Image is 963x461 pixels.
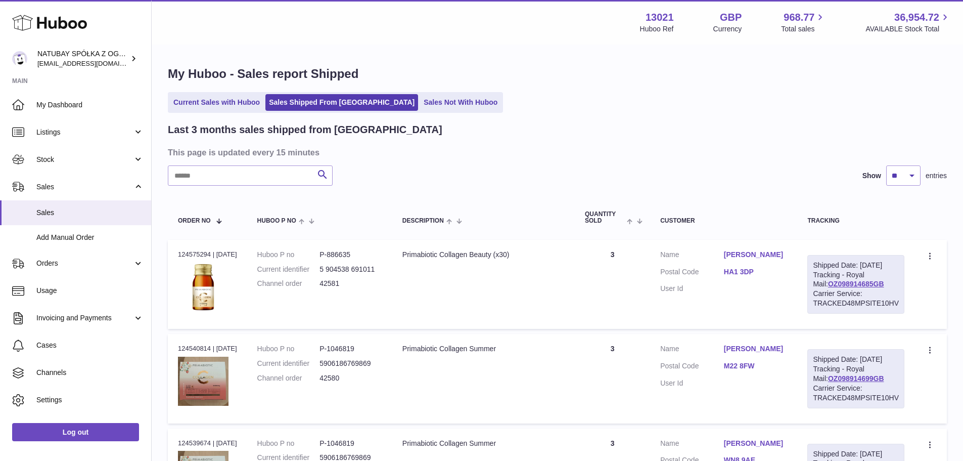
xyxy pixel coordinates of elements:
[660,218,787,224] div: Customer
[724,439,788,448] a: [PERSON_NAME]
[257,218,296,224] span: Huboo P no
[720,11,742,24] strong: GBP
[36,100,144,110] span: My Dashboard
[36,341,144,350] span: Cases
[724,250,788,260] a: [PERSON_NAME]
[660,344,724,356] dt: Name
[585,211,624,224] span: Quantity Sold
[319,439,382,448] dd: P-1046819
[178,439,237,448] div: 124539674 | [DATE]
[402,439,565,448] div: Primabiotic Collagen Summer
[402,344,565,354] div: Primabiotic Collagen Summer
[178,344,237,353] div: 124540814 | [DATE]
[36,313,133,323] span: Invoicing and Payments
[660,250,724,262] dt: Name
[257,359,320,368] dt: Current identifier
[660,284,724,294] dt: User Id
[660,439,724,451] dt: Name
[36,395,144,405] span: Settings
[36,233,144,242] span: Add Manual Order
[37,59,149,67] span: [EMAIL_ADDRESS][DOMAIN_NAME]
[828,374,884,383] a: OZ098914699GB
[813,449,899,459] div: Shipped Date: [DATE]
[319,265,382,274] dd: 5 904538 691011
[319,344,382,354] dd: P-1046819
[865,24,951,34] span: AVAILABLE Stock Total
[781,11,826,34] a: 968.77 Total sales
[37,49,128,68] div: NATUBAY SPÓŁKA Z OGRANICZONĄ ODPOWIEDZIALNOŚCIĄ
[36,182,133,192] span: Sales
[168,123,442,137] h2: Last 3 months sales shipped from [GEOGRAPHIC_DATA]
[813,384,899,403] div: Carrier Service: TRACKED48MPSITE10HV
[724,361,788,371] a: M22 8FW
[36,259,133,268] span: Orders
[646,11,674,24] strong: 13021
[640,24,674,34] div: Huboo Ref
[178,357,228,406] img: 1749020843.jpg
[319,250,382,260] dd: P-886635
[36,368,144,378] span: Channels
[12,423,139,441] a: Log out
[724,267,788,277] a: HA1 3DP
[36,208,144,218] span: Sales
[265,94,418,111] a: Sales Shipped From [GEOGRAPHIC_DATA]
[781,24,826,34] span: Total sales
[257,373,320,383] dt: Channel order
[178,262,228,313] img: 130211698054880.jpg
[178,250,237,259] div: 124575294 | [DATE]
[420,94,501,111] a: Sales Not With Huboo
[660,379,724,388] dt: User Id
[660,361,724,373] dt: Postal Code
[813,261,899,270] div: Shipped Date: [DATE]
[894,11,939,24] span: 36,954.72
[575,334,650,423] td: 3
[36,155,133,164] span: Stock
[660,267,724,279] dt: Postal Code
[170,94,263,111] a: Current Sales with Huboo
[828,280,884,288] a: OZ098914685GB
[319,359,382,368] dd: 5906186769869
[36,128,133,137] span: Listings
[926,171,947,181] span: entries
[862,171,881,181] label: Show
[257,279,320,288] dt: Channel order
[784,11,814,24] span: 968.77
[402,250,565,260] div: Primabiotic Collagen Beauty (x30)
[402,218,444,224] span: Description
[319,373,382,383] dd: 42580
[36,286,144,296] span: Usage
[178,218,211,224] span: Order No
[724,344,788,354] a: [PERSON_NAME]
[168,147,944,158] h3: This page is updated every 15 minutes
[807,218,904,224] div: Tracking
[865,11,951,34] a: 36,954.72 AVAILABLE Stock Total
[807,349,904,408] div: Tracking - Royal Mail:
[168,66,947,82] h1: My Huboo - Sales report Shipped
[257,439,320,448] dt: Huboo P no
[813,289,899,308] div: Carrier Service: TRACKED48MPSITE10HV
[257,344,320,354] dt: Huboo P no
[813,355,899,364] div: Shipped Date: [DATE]
[807,255,904,314] div: Tracking - Royal Mail:
[257,250,320,260] dt: Huboo P no
[575,240,650,329] td: 3
[12,51,27,66] img: internalAdmin-13021@internal.huboo.com
[713,24,742,34] div: Currency
[319,279,382,288] dd: 42581
[257,265,320,274] dt: Current identifier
